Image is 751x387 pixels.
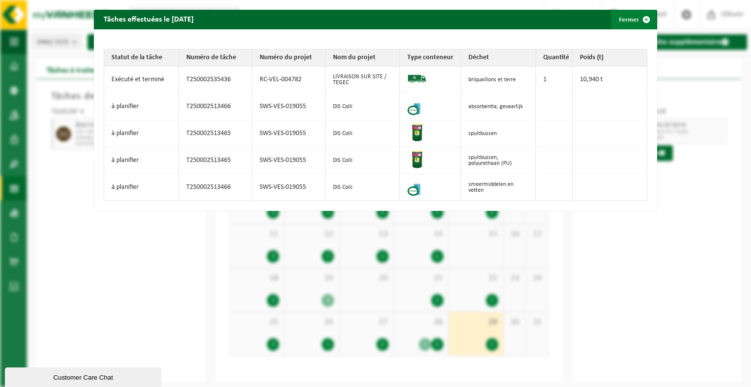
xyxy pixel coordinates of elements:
[104,49,179,67] th: Statut de la tâche
[326,67,400,93] td: LIVRAISON SUR SITE / TEGEC
[94,10,203,28] h2: Tâches effectuées le [DATE]
[179,174,252,201] td: T250002513466
[407,177,427,196] img: LP-OT-00060-CU
[5,365,163,387] iframe: chat widget
[252,174,326,201] td: SWS-VES-019055
[407,96,427,115] img: LP-OT-00060-CU
[179,147,252,174] td: T250002513465
[252,93,326,120] td: SWS-VES-019055
[326,49,400,67] th: Nom du projet
[407,123,427,142] img: PB-OT-0200-MET-00-03
[611,10,656,29] button: Fermer
[104,120,179,147] td: à planifier
[573,49,647,67] th: Poids (t)
[407,150,427,169] img: PB-OT-0200-MET-00-03
[252,147,326,174] td: SWS-VES-019055
[104,174,179,201] td: à planifier
[326,120,400,147] td: DIS Colli
[461,120,536,147] td: spuitbussen
[461,67,536,93] td: briquaillons et terre
[326,174,400,201] td: DIS Colli
[461,49,536,67] th: Déchet
[407,69,427,89] img: BL-SO-LV
[179,49,252,67] th: Numéro de tâche
[179,120,252,147] td: T250002513465
[461,174,536,201] td: smeermiddelen en vetten
[536,67,573,93] td: 1
[573,67,647,93] td: 10,940 t
[179,93,252,120] td: T250002513466
[252,67,326,93] td: RC-VEL-004782
[461,147,536,174] td: spuitbussen, polyurethaan (PU)
[179,67,252,93] td: T250002535436
[104,93,179,120] td: à planifier
[104,147,179,174] td: à planifier
[326,93,400,120] td: DIS Colli
[536,49,573,67] th: Quantité
[104,67,179,93] td: Exécuté et terminé
[461,93,536,120] td: absorbentia, gevaarlijk
[326,147,400,174] td: DIS Colli
[252,49,326,67] th: Numéro du projet
[252,120,326,147] td: SWS-VES-019055
[400,49,461,67] th: Type conteneur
